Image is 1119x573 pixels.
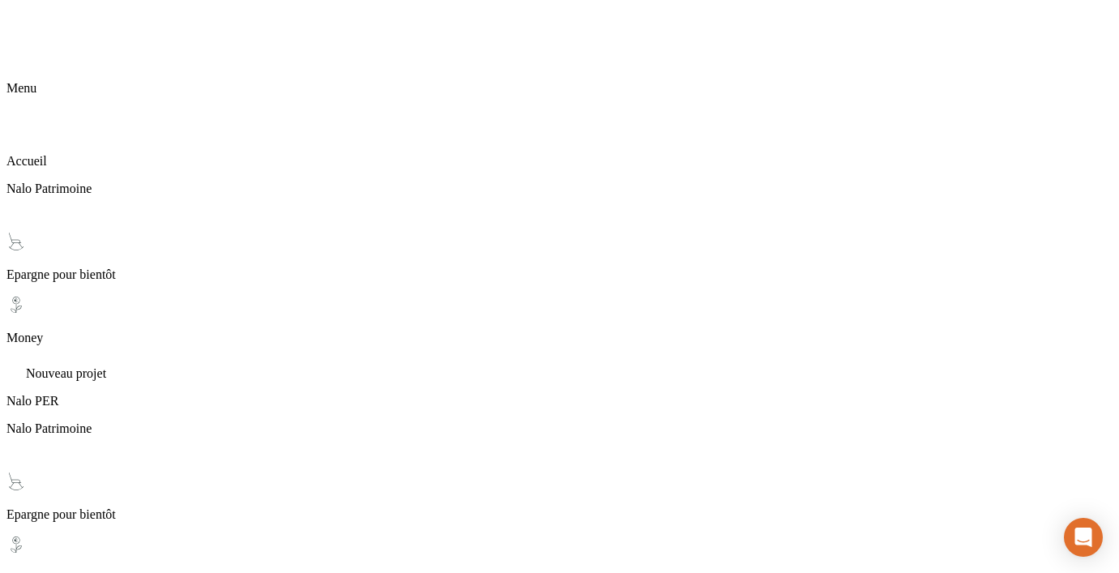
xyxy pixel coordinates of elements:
[6,472,1113,522] div: Epargne pour bientôt
[6,81,36,95] span: Menu
[6,154,1113,169] p: Accueil
[6,394,1113,408] p: Nalo PER
[6,331,1113,345] p: Money
[6,295,1113,345] div: Money
[6,267,1113,282] p: Epargne pour bientôt
[6,507,1113,522] p: Epargne pour bientôt
[26,366,106,380] span: Nouveau projet
[6,421,1113,436] p: Nalo Patrimoine
[6,232,1113,282] div: Epargne pour bientôt
[1064,518,1103,557] div: Open Intercom Messenger
[6,118,1113,169] div: Accueil
[6,358,1113,381] div: Nouveau projet
[6,182,1113,196] p: Nalo Patrimoine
